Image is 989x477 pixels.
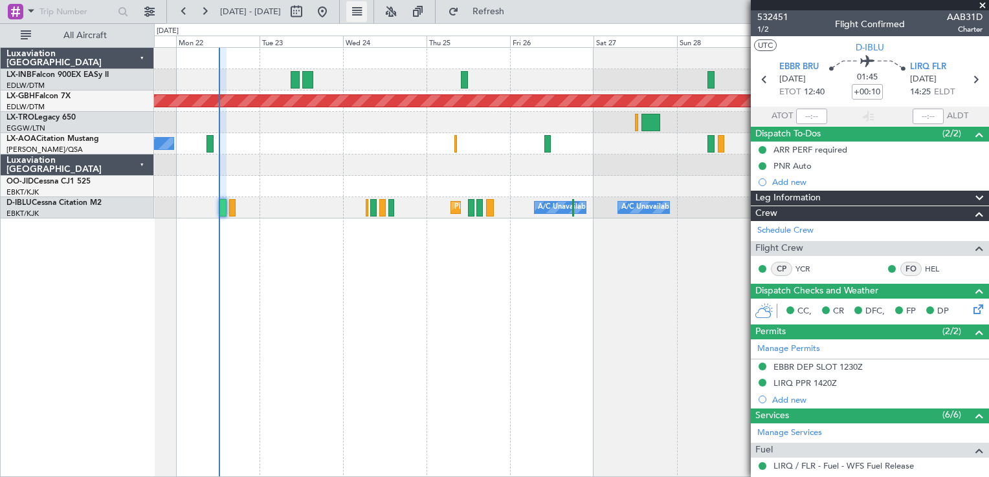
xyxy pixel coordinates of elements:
span: ALDT [947,110,968,123]
span: [DATE] [779,73,806,86]
div: Sat 27 [594,36,677,47]
a: LX-TROLegacy 650 [6,114,76,122]
a: EBKT/KJK [6,187,39,197]
span: 14:25 [910,86,931,99]
a: OO-JIDCessna CJ1 525 [6,178,91,185]
a: LX-GBHFalcon 7X [6,92,71,100]
span: Refresh [461,7,516,16]
div: ARR PERF required [773,144,847,155]
a: Schedule Crew [757,224,814,237]
div: PNR Auto [773,160,812,171]
div: CP [771,262,792,276]
div: Thu 25 [427,36,510,47]
span: Flight Crew [755,241,803,256]
span: LX-INB [6,71,32,79]
a: YCR [795,263,825,275]
a: Manage Permits [757,343,820,355]
div: Planned Maint Nice ([GEOGRAPHIC_DATA]) [454,198,599,217]
a: LIRQ / FLR - Fuel - WFS Fuel Release [773,460,914,471]
a: LX-INBFalcon 900EX EASy II [6,71,109,79]
span: ATOT [772,110,793,123]
span: CC, [797,305,812,318]
span: Fuel [755,443,773,458]
a: EBKT/KJK [6,209,39,218]
span: 532451 [757,10,788,24]
span: LIRQ FLR [910,61,946,74]
span: D-IBLU [856,41,884,54]
div: Add new [772,176,983,187]
span: ETOT [779,86,801,99]
span: Dispatch Checks and Weather [755,284,878,299]
span: Crew [755,206,777,221]
div: Wed 24 [343,36,427,47]
button: UTC [754,39,777,51]
span: 01:45 [857,71,878,84]
span: DP [937,305,949,318]
div: Mon 22 [176,36,260,47]
span: CR [833,305,844,318]
span: (2/2) [942,127,961,140]
span: D-IBLU [6,199,32,207]
div: Add new [772,394,983,405]
div: Flight Confirmed [835,17,905,31]
span: 1/2 [757,24,788,35]
span: EBBR BRU [779,61,819,74]
span: ELDT [934,86,955,99]
div: Fri 26 [510,36,594,47]
div: Tue 23 [260,36,343,47]
span: LX-GBH [6,92,35,100]
span: 12:40 [804,86,825,99]
span: DFC, [865,305,885,318]
span: Dispatch To-Dos [755,127,821,142]
span: LX-TRO [6,114,34,122]
div: [DATE] [157,26,179,37]
span: Permits [755,324,786,339]
div: Sun 28 [677,36,761,47]
a: Manage Services [757,427,822,440]
span: (6/6) [942,408,961,421]
span: [DATE] [910,73,937,86]
div: A/C Unavailable [GEOGRAPHIC_DATA] ([GEOGRAPHIC_DATA] National) [538,198,779,217]
div: LIRQ PPR 1420Z [773,377,837,388]
a: [PERSON_NAME]/QSA [6,145,83,154]
button: All Aircraft [14,25,140,46]
span: Charter [947,24,983,35]
a: EDLW/DTM [6,102,45,112]
input: --:-- [796,109,827,124]
div: FO [900,262,922,276]
span: Leg Information [755,191,821,206]
span: (2/2) [942,324,961,338]
a: HEL [925,263,954,275]
a: EDLW/DTM [6,81,45,90]
span: [DATE] - [DATE] [220,6,281,17]
input: Trip Number [39,2,114,21]
span: OO-JID [6,178,34,185]
div: A/C Unavailable [GEOGRAPHIC_DATA]-[GEOGRAPHIC_DATA] [621,198,828,217]
a: D-IBLUCessna Citation M2 [6,199,102,207]
a: EGGW/LTN [6,123,45,133]
a: LX-AOACitation Mustang [6,135,99,143]
span: All Aircraft [34,31,137,40]
button: Refresh [442,1,520,22]
span: FP [906,305,916,318]
span: AAB31D [947,10,983,24]
span: LX-AOA [6,135,36,143]
div: EBBR DEP SLOT 1230Z [773,361,863,372]
span: Services [755,408,789,423]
